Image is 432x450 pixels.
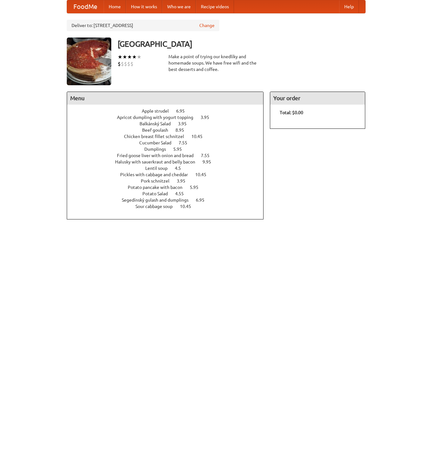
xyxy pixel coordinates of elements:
[201,153,216,158] span: 7.55
[178,121,193,126] span: 3.95
[128,185,210,190] a: Potato pancake with bacon 5.95
[190,185,205,190] span: 5.95
[117,115,221,120] a: Apricot dumpling with yogurt topping 3.95
[141,178,176,183] span: Pork schnitzel
[144,147,172,152] span: Dumplings
[117,115,200,120] span: Apricot dumpling with yogurt topping
[137,53,141,60] li: ★
[175,166,187,171] span: 4.5
[124,134,190,139] span: Chicken breast fillet schnitzel
[124,60,127,67] li: $
[115,159,223,164] a: Halusky with sauerkraut and belly bacon 9.95
[173,147,188,152] span: 5.95
[142,128,175,133] span: Beef goulash
[121,60,124,67] li: $
[195,172,213,177] span: 10.45
[179,140,194,145] span: 7.55
[117,153,200,158] span: Fried goose liver with onion and bread
[142,191,174,196] span: Potato Salad
[140,121,198,126] a: Balkánský Salad 3.95
[339,0,359,13] a: Help
[67,92,264,105] h4: Menu
[135,204,203,209] a: Sour cabbage soup 10.45
[145,166,174,171] span: Lentil soup
[139,140,178,145] span: Cucumber Salad
[199,22,215,29] a: Change
[127,53,132,60] li: ★
[118,38,366,50] h3: [GEOGRAPHIC_DATA]
[175,128,190,133] span: 8.95
[120,172,218,177] a: Pickles with cabbage and cheddar 10.45
[118,60,121,67] li: $
[67,38,111,85] img: angular.jpg
[141,178,197,183] a: Pork schnitzel 3.95
[175,191,190,196] span: 4.55
[104,0,126,13] a: Home
[118,53,122,60] li: ★
[117,153,221,158] a: Fried goose liver with onion and bread 7.55
[139,140,199,145] a: Cucumber Salad 7.55
[142,108,196,114] a: Apple strudel 6.95
[280,110,303,115] b: Total: $0.00
[202,159,217,164] span: 9.95
[142,128,196,133] a: Beef goulash 8.95
[126,0,162,13] a: How it works
[122,197,195,203] span: Segedínský gulash and dumplings
[176,108,191,114] span: 6.95
[140,121,177,126] span: Balkánský Salad
[67,0,104,13] a: FoodMe
[120,172,194,177] span: Pickles with cabbage and cheddar
[115,159,202,164] span: Halusky with sauerkraut and belly bacon
[162,0,196,13] a: Who we are
[145,166,193,171] a: Lentil soup 4.5
[142,108,175,114] span: Apple strudel
[196,0,234,13] a: Recipe videos
[270,92,365,105] h4: Your order
[122,197,216,203] a: Segedínský gulash and dumplings 6.95
[67,20,219,31] div: Deliver to: [STREET_ADDRESS]
[130,60,134,67] li: $
[144,147,194,152] a: Dumplings 5.95
[128,185,189,190] span: Potato pancake with bacon
[177,178,192,183] span: 3.95
[168,53,264,73] div: Make a point of trying our knedlíky and homemade soups. We have free wifi and the best desserts a...
[135,204,179,209] span: Sour cabbage soup
[191,134,209,139] span: 10.45
[122,53,127,60] li: ★
[196,197,211,203] span: 6.95
[127,60,130,67] li: $
[124,134,214,139] a: Chicken breast fillet schnitzel 10.45
[132,53,137,60] li: ★
[142,191,195,196] a: Potato Salad 4.55
[180,204,197,209] span: 10.45
[201,115,216,120] span: 3.95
